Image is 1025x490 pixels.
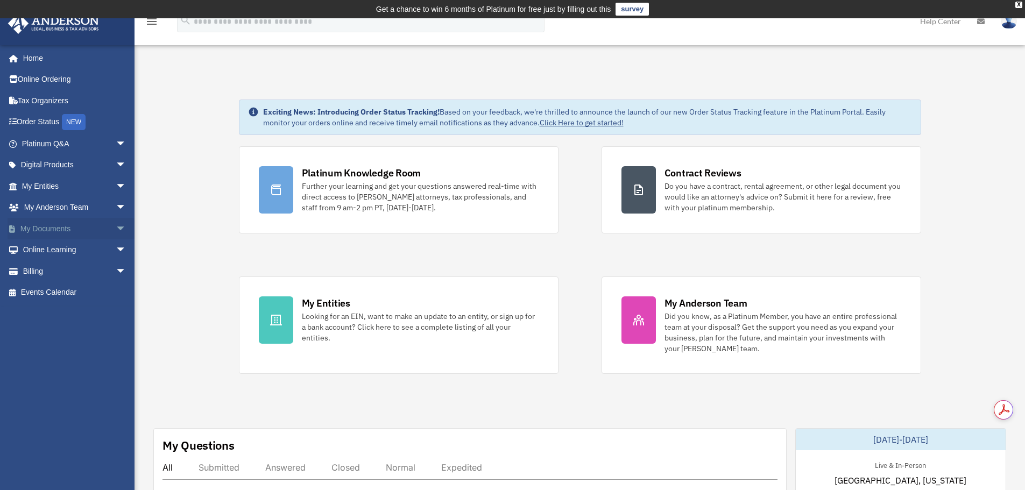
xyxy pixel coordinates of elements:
[116,154,137,176] span: arrow_drop_down
[145,19,158,28] a: menu
[145,15,158,28] i: menu
[116,133,137,155] span: arrow_drop_down
[665,181,901,213] div: Do you have a contract, rental agreement, or other legal document you would like an attorney's ad...
[162,462,173,473] div: All
[8,218,143,239] a: My Documentsarrow_drop_down
[162,437,235,453] div: My Questions
[8,197,143,218] a: My Anderson Teamarrow_drop_down
[8,260,143,282] a: Billingarrow_drop_down
[199,462,239,473] div: Submitted
[8,47,137,69] a: Home
[616,3,649,16] a: survey
[835,474,966,487] span: [GEOGRAPHIC_DATA], [US_STATE]
[665,166,741,180] div: Contract Reviews
[116,197,137,219] span: arrow_drop_down
[602,146,921,233] a: Contract Reviews Do you have a contract, rental agreement, or other legal document you would like...
[665,311,901,354] div: Did you know, as a Platinum Member, you have an entire professional team at your disposal? Get th...
[302,166,421,180] div: Platinum Knowledge Room
[8,111,143,133] a: Order StatusNEW
[116,239,137,261] span: arrow_drop_down
[5,13,102,34] img: Anderson Advisors Platinum Portal
[540,118,624,127] a: Click Here to get started!
[8,90,143,111] a: Tax Organizers
[116,260,137,282] span: arrow_drop_down
[302,296,350,310] div: My Entities
[8,239,143,261] a: Online Learningarrow_drop_down
[8,69,143,90] a: Online Ordering
[116,218,137,240] span: arrow_drop_down
[239,146,559,233] a: Platinum Knowledge Room Further your learning and get your questions answered real-time with dire...
[8,154,143,176] a: Digital Productsarrow_drop_down
[180,15,192,26] i: search
[8,175,143,197] a: My Entitiesarrow_drop_down
[602,276,921,374] a: My Anderson Team Did you know, as a Platinum Member, you have an entire professional team at your...
[866,459,935,470] div: Live & In-Person
[302,311,539,343] div: Looking for an EIN, want to make an update to an entity, or sign up for a bank account? Click her...
[116,175,137,197] span: arrow_drop_down
[8,282,143,303] a: Events Calendar
[263,106,912,128] div: Based on your feedback, we're thrilled to announce the launch of our new Order Status Tracking fe...
[265,462,306,473] div: Answered
[302,181,539,213] div: Further your learning and get your questions answered real-time with direct access to [PERSON_NAM...
[441,462,482,473] div: Expedited
[386,462,415,473] div: Normal
[796,429,1006,450] div: [DATE]-[DATE]
[62,114,86,130] div: NEW
[1001,13,1017,29] img: User Pic
[8,133,143,154] a: Platinum Q&Aarrow_drop_down
[665,296,747,310] div: My Anderson Team
[1015,2,1022,8] div: close
[239,276,559,374] a: My Entities Looking for an EIN, want to make an update to an entity, or sign up for a bank accoun...
[376,3,611,16] div: Get a chance to win 6 months of Platinum for free just by filling out this
[263,107,440,117] strong: Exciting News: Introducing Order Status Tracking!
[331,462,360,473] div: Closed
